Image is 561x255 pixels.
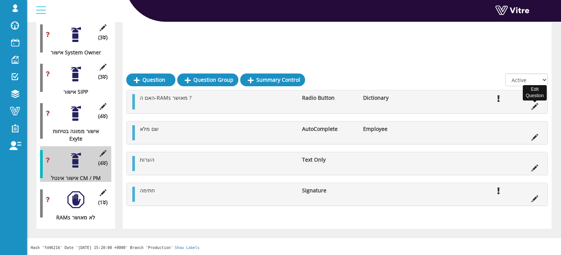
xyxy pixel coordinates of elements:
span: (3 ) [98,73,108,81]
li: Employee [359,125,420,133]
span: (3 ) [98,34,108,41]
div: אישור אינטל CM / PM [40,174,106,182]
span: (1 ) [98,199,108,206]
a: Show Labels [175,246,199,250]
span: (4 ) [98,112,108,120]
li: Text Only [298,156,359,163]
div: RAMs לא מאושר [40,214,106,221]
span: חתימה [140,187,155,194]
li: AutoComplete [298,125,359,133]
span: Hash 'fd46216' Date '[DATE] 15:20:00 +0000' Branch 'Production' [31,246,173,250]
div: אישור SIPP [40,88,106,96]
span: שם מלא [140,125,159,132]
div: Edit Question [523,85,547,100]
a: Summary Control [240,73,305,86]
a: Question [126,73,175,86]
li: Signature [298,187,359,194]
span: (4 ) [98,159,108,167]
div: אישור ממונה בטיחות Exyte [40,127,106,142]
li: Dictionary [359,94,420,102]
div: אישור System Owner [40,49,106,56]
li: Radio Button [298,94,359,102]
span: הערות [140,156,154,163]
a: Question Group [177,73,238,86]
span: האם ה-RAMs מאושר ? [140,94,191,101]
